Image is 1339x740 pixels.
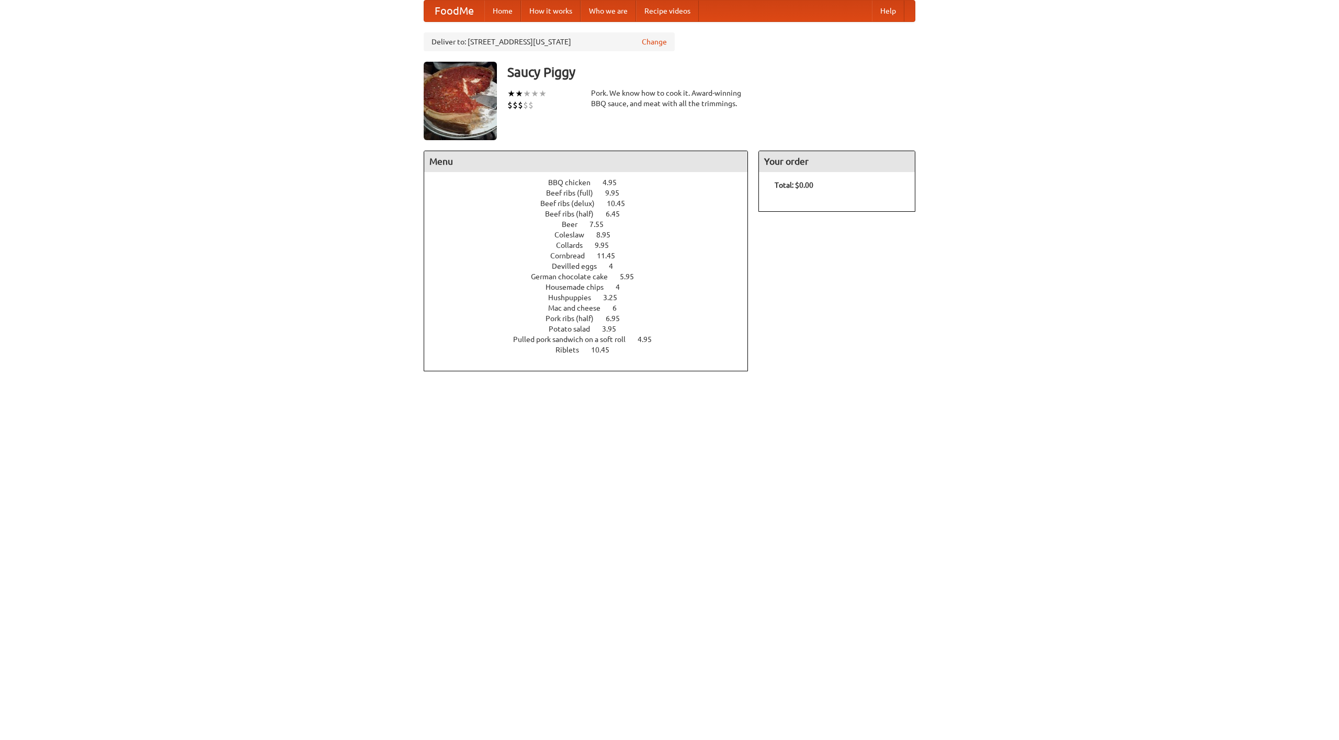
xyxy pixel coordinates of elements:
a: Who we are [581,1,636,21]
span: 6 [612,304,627,312]
span: 9.95 [595,241,619,249]
span: Potato salad [549,325,600,333]
span: 3.25 [603,293,628,302]
li: $ [507,99,513,111]
li: ★ [507,88,515,99]
span: BBQ chicken [548,178,601,187]
span: 10.45 [607,199,636,208]
li: $ [523,99,528,111]
a: Beer 7.55 [562,220,623,229]
span: Coleslaw [554,231,595,239]
span: Devilled eggs [552,262,607,270]
span: 9.95 [605,189,630,197]
a: Change [642,37,667,47]
a: Pork ribs (half) 6.95 [546,314,639,323]
a: Cornbread 11.45 [550,252,634,260]
li: ★ [515,88,523,99]
li: ★ [539,88,547,99]
span: Hushpuppies [548,293,602,302]
a: Recipe videos [636,1,699,21]
img: angular.jpg [424,62,497,140]
a: Beef ribs (half) 6.45 [545,210,639,218]
li: ★ [531,88,539,99]
span: Collards [556,241,593,249]
span: 4.95 [638,335,662,344]
span: Mac and cheese [548,304,611,312]
a: BBQ chicken 4.95 [548,178,636,187]
span: 4.95 [603,178,627,187]
a: Coleslaw 8.95 [554,231,630,239]
a: Home [484,1,521,21]
a: Hushpuppies 3.25 [548,293,637,302]
span: 11.45 [597,252,626,260]
a: Mac and cheese 6 [548,304,636,312]
a: German chocolate cake 5.95 [531,272,653,281]
span: 6.45 [606,210,630,218]
h3: Saucy Piggy [507,62,915,83]
span: Pulled pork sandwich on a soft roll [513,335,636,344]
span: 6.95 [606,314,630,323]
span: 10.45 [591,346,620,354]
a: Beef ribs (full) 9.95 [546,189,639,197]
li: $ [528,99,534,111]
h4: Menu [424,151,747,172]
a: Potato salad 3.95 [549,325,636,333]
span: Riblets [555,346,589,354]
span: Beef ribs (delux) [540,199,605,208]
span: Pork ribs (half) [546,314,604,323]
a: Collards 9.95 [556,241,628,249]
span: German chocolate cake [531,272,618,281]
span: 3.95 [602,325,627,333]
span: Beer [562,220,588,229]
span: 4 [609,262,623,270]
a: How it works [521,1,581,21]
div: Pork. We know how to cook it. Award-winning BBQ sauce, and meat with all the trimmings. [591,88,748,109]
span: Beef ribs (half) [545,210,604,218]
span: Beef ribs (full) [546,189,604,197]
li: ★ [523,88,531,99]
a: Beef ribs (delux) 10.45 [540,199,644,208]
span: Cornbread [550,252,595,260]
li: $ [513,99,518,111]
h4: Your order [759,151,915,172]
a: Help [872,1,904,21]
a: Riblets 10.45 [555,346,629,354]
a: Devilled eggs 4 [552,262,632,270]
span: 5.95 [620,272,644,281]
a: Housemade chips 4 [546,283,639,291]
li: $ [518,99,523,111]
span: 8.95 [596,231,621,239]
a: FoodMe [424,1,484,21]
span: 7.55 [589,220,614,229]
span: 4 [616,283,630,291]
span: Housemade chips [546,283,614,291]
div: Deliver to: [STREET_ADDRESS][US_STATE] [424,32,675,51]
a: Pulled pork sandwich on a soft roll 4.95 [513,335,671,344]
b: Total: $0.00 [775,181,813,189]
